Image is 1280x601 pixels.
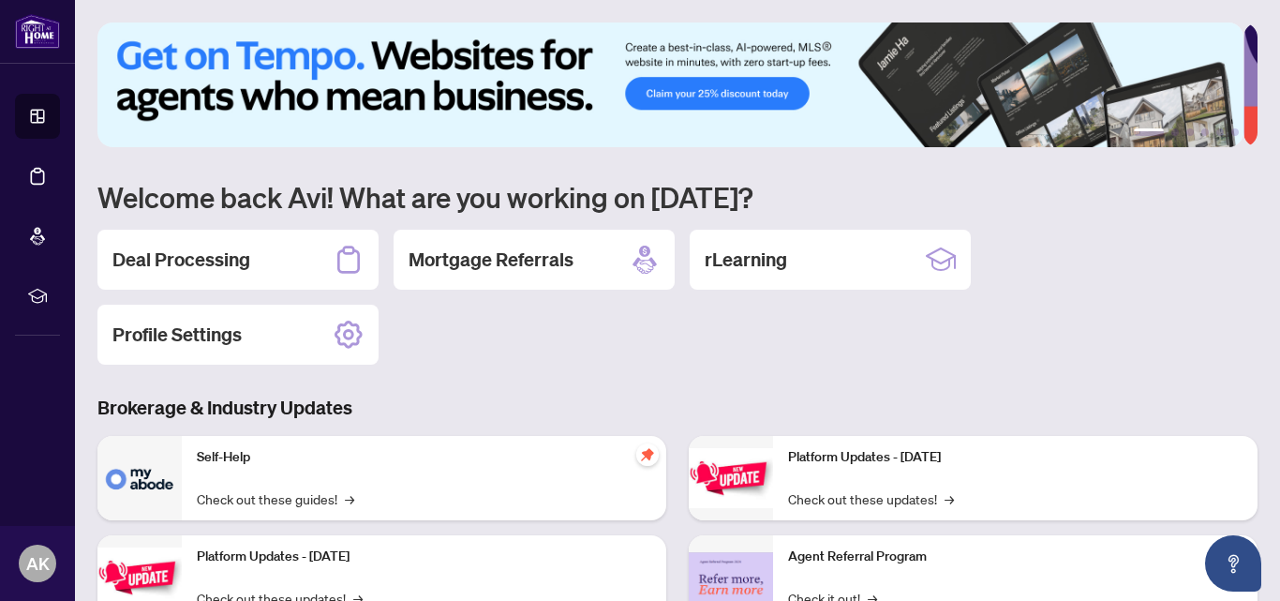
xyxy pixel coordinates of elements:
[705,247,787,273] h2: rLearning
[345,488,354,509] span: →
[15,14,60,49] img: logo
[26,550,50,577] span: AK
[788,488,954,509] a: Check out these updates!→
[409,247,573,273] h2: Mortgage Referrals
[197,447,651,468] p: Self-Help
[197,547,651,567] p: Platform Updates - [DATE]
[1205,535,1261,592] button: Open asap
[636,443,659,466] span: pushpin
[97,23,1243,147] img: Slide 0
[788,547,1243,567] p: Agent Referral Program
[1171,128,1179,136] button: 2
[689,448,773,507] img: Platform Updates - June 23, 2025
[197,488,354,509] a: Check out these guides!→
[112,322,242,348] h2: Profile Settings
[1186,128,1194,136] button: 3
[97,436,182,520] img: Self-Help
[788,447,1243,468] p: Platform Updates - [DATE]
[1216,128,1224,136] button: 5
[1134,128,1164,136] button: 1
[97,179,1258,215] h1: Welcome back Avi! What are you working on [DATE]?
[1231,128,1239,136] button: 6
[945,488,954,509] span: →
[1201,128,1209,136] button: 4
[97,395,1258,421] h3: Brokerage & Industry Updates
[112,247,250,273] h2: Deal Processing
